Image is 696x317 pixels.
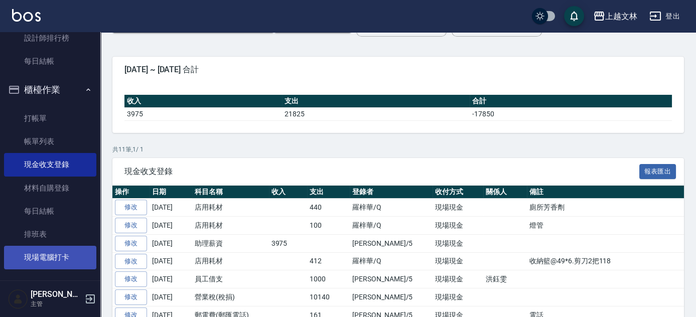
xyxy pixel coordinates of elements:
[4,177,96,200] a: 材料自購登錄
[115,218,147,233] a: 修改
[307,186,350,199] th: 支出
[307,217,350,235] td: 100
[433,252,483,270] td: 現場現金
[150,234,192,252] td: [DATE]
[12,9,41,22] img: Logo
[350,234,433,252] td: [PERSON_NAME]/5
[115,200,147,215] a: 修改
[350,199,433,217] td: 羅梓華/Q
[150,217,192,235] td: [DATE]
[4,223,96,246] a: 排班表
[115,271,147,287] a: 修改
[350,252,433,270] td: 羅梓華/Q
[4,27,96,50] a: 設計師排行榜
[112,186,150,199] th: 操作
[124,167,639,177] span: 現金收支登錄
[470,95,672,108] th: 合計
[4,153,96,176] a: 現金收支登錄
[307,199,350,217] td: 440
[115,236,147,251] a: 修改
[192,288,269,306] td: 營業稅(稅捐)
[115,254,147,269] a: 修改
[307,252,350,270] td: 412
[483,270,527,288] td: 洪鈺雯
[645,7,684,26] button: 登出
[4,273,96,299] button: 預約管理
[433,217,483,235] td: 現場現金
[4,50,96,73] a: 每日結帳
[307,288,350,306] td: 10140
[124,95,282,108] th: 收入
[639,166,676,176] a: 報表匯出
[192,270,269,288] td: 員工借支
[589,6,641,27] button: 上越文林
[269,186,308,199] th: 收入
[192,217,269,235] td: 店用耗材
[350,217,433,235] td: 羅梓華/Q
[150,199,192,217] td: [DATE]
[192,199,269,217] td: 店用耗材
[433,199,483,217] td: 現場現金
[150,288,192,306] td: [DATE]
[115,289,147,305] a: 修改
[192,186,269,199] th: 科目名稱
[124,107,282,120] td: 3975
[433,186,483,199] th: 收付方式
[483,186,527,199] th: 關係人
[282,107,470,120] td: 21825
[4,200,96,223] a: 每日結帳
[433,270,483,288] td: 現場現金
[269,234,308,252] td: 3975
[282,95,470,108] th: 支出
[150,270,192,288] td: [DATE]
[192,234,269,252] td: 助理薪資
[307,270,350,288] td: 1000
[350,186,433,199] th: 登錄者
[639,164,676,180] button: 報表匯出
[564,6,584,26] button: save
[350,288,433,306] td: [PERSON_NAME]/5
[605,10,637,23] div: 上越文林
[150,186,192,199] th: 日期
[192,252,269,270] td: 店用耗材
[470,107,672,120] td: -17850
[124,65,672,75] span: [DATE] ~ [DATE] 合計
[4,130,96,153] a: 帳單列表
[350,270,433,288] td: [PERSON_NAME]/5
[150,252,192,270] td: [DATE]
[112,145,684,154] p: 共 11 筆, 1 / 1
[433,234,483,252] td: 現場現金
[4,246,96,269] a: 現場電腦打卡
[31,299,82,308] p: 主管
[4,107,96,130] a: 打帳單
[4,77,96,103] button: 櫃檯作業
[433,288,483,306] td: 現場現金
[8,289,28,309] img: Person
[31,289,82,299] h5: [PERSON_NAME]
